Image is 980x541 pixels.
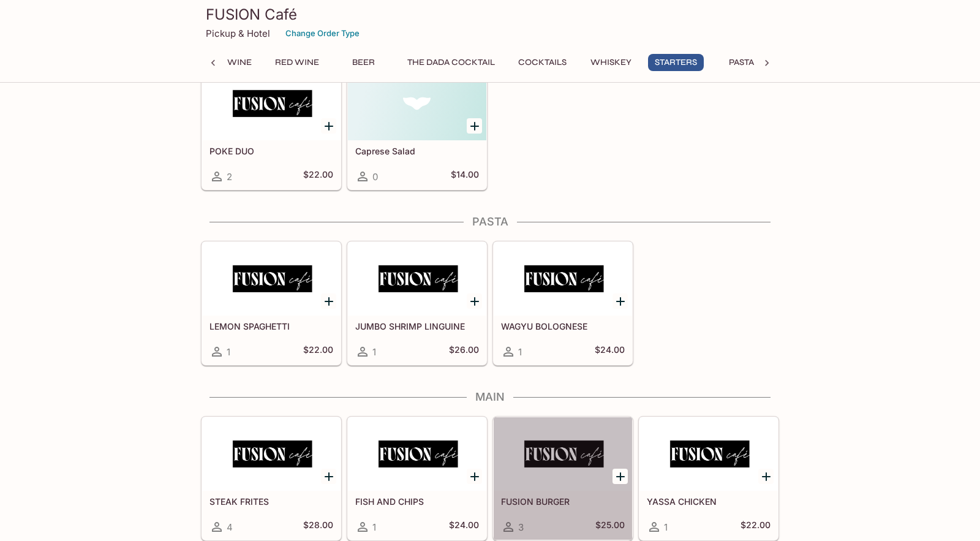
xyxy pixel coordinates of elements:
[494,242,632,316] div: WAGYU BOLOGNESE
[209,146,333,156] h5: POKE DUO
[209,321,333,331] h5: LEMON SPAGHETTI
[202,242,341,316] div: LEMON SPAGHETTI
[202,241,341,365] a: LEMON SPAGHETTI1$22.00
[201,215,779,229] h4: Pasta
[280,24,365,43] button: Change Order Type
[201,390,779,404] h4: Main
[612,469,628,484] button: Add FUSION BURGER
[303,169,333,184] h5: $22.00
[451,169,479,184] h5: $14.00
[348,242,486,316] div: JUMBO SHRIMP LINGUINE
[227,171,232,183] span: 2
[518,521,524,533] span: 3
[321,118,336,134] button: Add POKE DUO
[449,520,479,534] h5: $24.00
[227,346,230,358] span: 1
[348,67,486,140] div: Caprese Salad
[303,520,333,534] h5: $28.00
[336,54,391,71] button: Beer
[612,293,628,309] button: Add WAGYU BOLOGNESE
[518,346,522,358] span: 1
[511,54,573,71] button: Cocktails
[209,496,333,507] h5: STEAK FRITES
[639,417,778,491] div: YASSA CHICKEN
[268,54,326,71] button: Red Wine
[501,496,625,507] h5: FUSION BURGER
[355,496,479,507] h5: FISH AND CHIPS
[493,241,633,365] a: WAGYU BOLOGNESE1$24.00
[202,67,341,140] div: POKE DUO
[372,521,376,533] span: 1
[355,321,479,331] h5: JUMBO SHRIMP LINGUINE
[347,66,487,190] a: Caprese Salad0$14.00
[648,54,704,71] button: Starters
[647,496,771,507] h5: YASSA CHICKEN
[664,521,668,533] span: 1
[348,417,486,491] div: FISH AND CHIPS
[467,118,482,134] button: Add Caprese Salad
[202,417,341,540] a: STEAK FRITES4$28.00
[493,417,633,540] a: FUSION BURGER3$25.00
[494,417,632,491] div: FUSION BURGER
[501,321,625,331] h5: WAGYU BOLOGNESE
[467,293,482,309] button: Add JUMBO SHRIMP LINGUINE
[595,520,625,534] h5: $25.00
[347,241,487,365] a: JUMBO SHRIMP LINGUINE1$26.00
[583,54,638,71] button: Whiskey
[467,469,482,484] button: Add FISH AND CHIPS
[202,417,341,491] div: STEAK FRITES
[758,469,774,484] button: Add YASSA CHICKEN
[741,520,771,534] h5: $22.00
[202,66,341,190] a: POKE DUO2$22.00
[303,344,333,359] h5: $22.00
[401,54,502,71] button: The DADA Cocktail
[714,54,769,71] button: Pasta
[449,344,479,359] h5: $26.00
[595,344,625,359] h5: $24.00
[227,521,233,533] span: 4
[372,346,376,358] span: 1
[321,293,336,309] button: Add LEMON SPAGHETTI
[347,417,487,540] a: FISH AND CHIPS1$24.00
[355,146,479,156] h5: Caprese Salad
[639,417,778,540] a: YASSA CHICKEN1$22.00
[206,28,270,39] p: Pickup & Hotel
[372,171,378,183] span: 0
[206,5,774,24] h3: FUSION Café
[321,469,336,484] button: Add STEAK FRITES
